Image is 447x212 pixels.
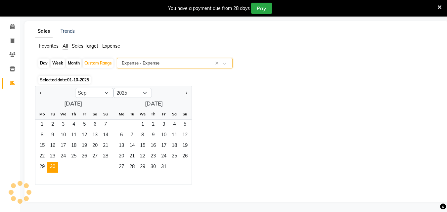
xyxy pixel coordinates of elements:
span: 26 [79,151,90,162]
span: 15 [137,141,148,151]
span: All [63,43,68,49]
a: Sales [35,25,53,37]
div: Thursday, September 25, 2025 [68,151,79,162]
span: 9 [148,130,158,141]
div: Th [68,109,79,119]
div: Sunday, September 21, 2025 [100,141,111,151]
span: 5 [180,120,190,130]
div: Wednesday, October 15, 2025 [137,141,148,151]
div: Sunday, October 12, 2025 [180,130,190,141]
div: Friday, October 31, 2025 [158,162,169,173]
div: Monday, October 20, 2025 [116,151,127,162]
span: 11 [68,130,79,141]
span: 4 [68,120,79,130]
div: Friday, October 10, 2025 [158,130,169,141]
span: 27 [116,162,127,173]
div: Thursday, October 23, 2025 [148,151,158,162]
span: Expense [102,43,120,49]
div: Friday, October 24, 2025 [158,151,169,162]
span: 3 [58,120,68,130]
span: Selected date: [38,76,91,84]
div: Su [100,109,111,119]
div: Tuesday, September 2, 2025 [47,120,58,130]
div: Thursday, October 9, 2025 [148,130,158,141]
div: Friday, September 5, 2025 [79,120,90,130]
span: Clear all [215,60,221,67]
span: 4 [169,120,180,130]
span: 12 [79,130,90,141]
div: Wednesday, October 8, 2025 [137,130,148,141]
span: 14 [127,141,137,151]
span: 28 [127,162,137,173]
span: 23 [47,151,58,162]
span: 18 [169,141,180,151]
div: Thursday, October 2, 2025 [148,120,158,130]
div: Sunday, September 7, 2025 [100,120,111,130]
div: Mo [116,109,127,119]
span: 8 [37,130,47,141]
span: 1 [137,120,148,130]
span: 20 [116,151,127,162]
div: Thursday, October 16, 2025 [148,141,158,151]
div: Wednesday, September 24, 2025 [58,151,68,162]
span: 22 [137,151,148,162]
div: Fr [158,109,169,119]
span: 9 [47,130,58,141]
span: 6 [116,130,127,141]
div: Tuesday, September 9, 2025 [47,130,58,141]
div: Saturday, September 20, 2025 [90,141,100,151]
span: 5 [79,120,90,130]
div: Saturday, October 18, 2025 [169,141,180,151]
span: 13 [116,141,127,151]
div: Wednesday, October 1, 2025 [137,120,148,130]
span: 2 [47,120,58,130]
span: 01-10-2025 [67,77,89,82]
div: Sa [90,109,100,119]
div: Friday, October 17, 2025 [158,141,169,151]
span: 13 [90,130,100,141]
div: Wednesday, October 29, 2025 [137,162,148,173]
span: 29 [37,162,47,173]
div: Tuesday, October 7, 2025 [127,130,137,141]
div: Sunday, September 14, 2025 [100,130,111,141]
span: 24 [158,151,169,162]
div: Monday, September 22, 2025 [37,151,47,162]
div: Tuesday, October 14, 2025 [127,141,137,151]
div: You have a payment due from 28 days [168,5,250,12]
div: Monday, September 8, 2025 [37,130,47,141]
span: 29 [137,162,148,173]
span: 1 [37,120,47,130]
div: Tu [127,109,137,119]
div: Saturday, September 6, 2025 [90,120,100,130]
span: 31 [158,162,169,173]
span: 21 [100,141,111,151]
div: Sunday, October 5, 2025 [180,120,190,130]
div: Monday, October 13, 2025 [116,141,127,151]
div: Sunday, September 28, 2025 [100,151,111,162]
button: Next month [184,88,189,98]
div: Day [38,59,49,68]
span: 25 [169,151,180,162]
div: Fr [79,109,90,119]
span: 22 [37,151,47,162]
div: Thursday, September 11, 2025 [68,130,79,141]
span: 17 [158,141,169,151]
span: Favorites [39,43,59,49]
div: Week [51,59,65,68]
div: Saturday, October 11, 2025 [169,130,180,141]
span: 26 [180,151,190,162]
span: 2 [148,120,158,130]
div: Thursday, September 18, 2025 [68,141,79,151]
div: Th [148,109,158,119]
span: 11 [169,130,180,141]
span: 8 [137,130,148,141]
select: Select year [113,88,152,98]
span: 23 [148,151,158,162]
div: Sunday, October 19, 2025 [180,141,190,151]
div: Saturday, October 4, 2025 [169,120,180,130]
span: 12 [180,130,190,141]
span: 14 [100,130,111,141]
div: Monday, September 1, 2025 [37,120,47,130]
div: Month [66,59,81,68]
div: Friday, October 3, 2025 [158,120,169,130]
